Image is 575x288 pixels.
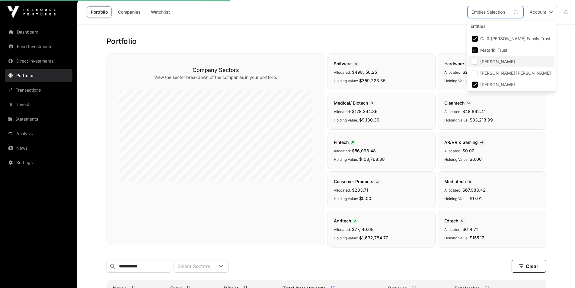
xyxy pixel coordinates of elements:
[174,260,214,272] div: Select Sectors
[5,127,72,140] a: Analysis
[444,100,472,105] span: Cleantech
[468,33,554,44] li: CJ & JS Reeve Family Trust
[5,25,72,39] a: Dashboard
[334,100,375,105] span: Medical/ Biotech
[5,54,72,68] a: Direct Investments
[444,140,486,145] span: AR/VR & Gaming
[352,148,376,153] span: $56,098.48
[545,259,575,288] iframe: Chat Widget
[334,118,358,122] span: Holding Value:
[334,140,356,145] span: Fintech
[480,83,515,87] span: [PERSON_NAME]
[5,40,72,53] a: Fund Investments
[334,179,381,184] span: Consumer Products
[334,188,351,193] span: Allocated:
[444,196,468,201] span: Holding Value:
[444,149,461,153] span: Allocated:
[359,235,388,240] span: $1,632,784.70
[359,117,379,122] span: $9,130.30
[334,149,351,153] span: Allocated:
[480,37,551,41] span: CJ & [PERSON_NAME] Family Trust
[444,70,461,75] span: Allocated:
[444,109,461,114] span: Allocated:
[480,71,551,75] span: [PERSON_NAME] [PERSON_NAME]
[462,70,487,75] span: $235,551.75
[334,218,359,223] span: Agritech
[467,32,556,91] ul: Option List
[5,98,72,111] a: Invest
[480,60,515,64] span: [PERSON_NAME]
[359,196,371,201] span: $0.00
[334,109,351,114] span: Allocated:
[480,48,507,52] span: Matariki Trust
[5,83,72,97] a: Transactions
[470,117,493,122] span: $33,213.99
[444,118,468,122] span: Holding Value:
[352,187,368,193] span: $283.71
[444,79,468,83] span: Holding Value:
[444,179,473,184] span: Mediatech
[5,112,72,126] a: Statements
[334,79,358,83] span: Holding Value:
[468,79,554,90] li: Tamara Bailey
[5,69,72,82] a: Portfolio
[444,188,461,193] span: Allocated:
[334,236,358,240] span: Holding Value:
[359,157,385,162] span: $108,768.88
[334,70,351,75] span: Allocated:
[119,74,313,80] p: View the sector breakdown of the companies in your portfolio.
[468,45,554,56] li: Matariki Trust
[334,196,358,201] span: Holding Value:
[444,61,471,66] span: Hardware
[359,78,385,83] span: $359,223.35
[470,235,484,240] span: $155.17
[444,157,468,162] span: Holding Value:
[114,6,145,18] a: Companies
[352,227,374,232] span: $77,140.68
[470,157,482,162] span: $0.00
[119,66,313,74] h3: Company Sectors
[444,227,461,232] span: Allocated:
[468,68,554,79] li: Jacqueline Suzanne Reeve
[352,109,378,114] span: $178,344.36
[5,141,72,155] a: News
[87,6,112,18] a: Portfolio
[5,156,72,169] a: Settings
[444,236,468,240] span: Holding Value:
[107,37,546,46] h1: Portfolio
[462,187,486,193] span: $67,983.42
[467,21,556,32] div: Entities
[462,109,486,114] span: $48,892.41
[334,157,358,162] span: Holding Value:
[462,227,478,232] span: $614.71
[352,70,377,75] span: $498,150.25
[334,61,359,66] span: Software
[462,148,474,153] span: $0.00
[470,196,482,201] span: $17.01
[526,6,558,18] button: Account
[334,227,351,232] span: Allocated:
[444,218,466,223] span: Edtech
[512,260,546,273] button: Clear
[7,6,56,18] img: Icehouse Ventures Logo
[147,6,174,18] a: Watchlist
[468,56,554,67] li: Christopher James Reeve
[468,6,509,18] div: Entities Selection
